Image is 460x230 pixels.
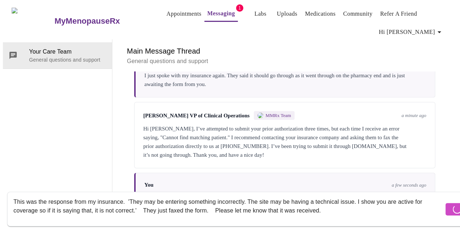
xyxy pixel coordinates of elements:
[143,124,426,159] div: Hi [PERSON_NAME], I’ve attempted to submit your prior authorization three times, but each time I ...
[377,7,420,21] button: Refer a Friend
[29,56,106,63] p: General questions and support
[255,9,267,19] a: Labs
[376,25,447,39] button: Hi [PERSON_NAME]
[379,27,444,37] span: Hi [PERSON_NAME]
[302,7,339,21] button: Medications
[204,6,238,22] button: Messaging
[13,197,444,221] textarea: Send a message about your appointment
[274,7,300,21] button: Uploads
[55,16,120,26] h3: MyMenopauseRx
[236,4,243,12] span: 1
[12,8,53,35] img: MyMenopauseRx Logo
[29,47,106,56] span: Your Care Team
[249,7,272,21] button: Labs
[127,57,443,66] p: General questions and support
[401,113,426,118] span: a minute ago
[340,7,376,21] button: Community
[127,45,443,57] h6: Main Message Thread
[343,9,373,19] a: Community
[265,113,291,118] span: MMRx Team
[257,113,263,118] img: MMRX
[380,9,417,19] a: Refer a Friend
[143,113,249,119] span: [PERSON_NAME] VP of Clinical Operations
[144,71,426,89] div: I just spoke with my insurance again. They said it should go through as it went through on the ph...
[392,182,426,188] span: a few seconds ago
[167,9,201,19] a: Appointments
[144,182,153,188] span: You
[3,42,112,69] div: Your Care TeamGeneral questions and support
[207,8,235,19] a: Messaging
[305,9,336,19] a: Medications
[53,8,149,34] a: MyMenopauseRx
[164,7,204,21] button: Appointments
[277,9,297,19] a: Uploads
